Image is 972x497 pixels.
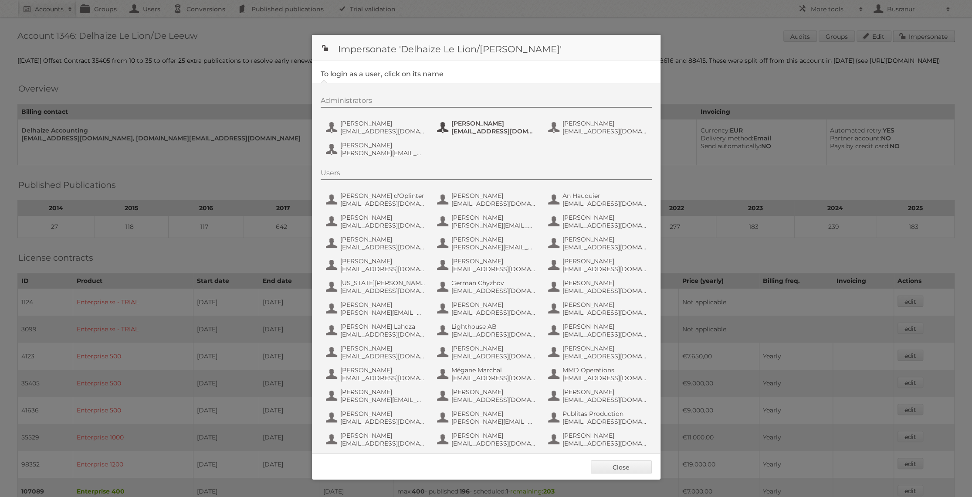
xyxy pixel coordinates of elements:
[340,410,425,418] span: [PERSON_NAME]
[562,279,647,287] span: [PERSON_NAME]
[562,309,647,317] span: [EMAIL_ADDRESS][DOMAIN_NAME]
[436,322,538,339] button: Lighthouse AB [EMAIL_ADDRESS][DOMAIN_NAME]
[451,388,536,396] span: [PERSON_NAME]
[451,396,536,404] span: [EMAIL_ADDRESS][DOMAIN_NAME]
[436,387,538,405] button: [PERSON_NAME] [EMAIL_ADDRESS][DOMAIN_NAME]
[340,323,425,330] span: [PERSON_NAME] Lahoza
[451,200,536,208] span: [EMAIL_ADDRESS][DOMAIN_NAME]
[340,214,425,221] span: [PERSON_NAME]
[451,221,536,229] span: [PERSON_NAME][EMAIL_ADDRESS][DOMAIN_NAME]
[340,192,425,200] span: [PERSON_NAME] d'Oplinter
[562,344,647,352] span: [PERSON_NAME]
[436,409,538,426] button: [PERSON_NAME] [PERSON_NAME][EMAIL_ADDRESS][DOMAIN_NAME]
[562,243,647,251] span: [EMAIL_ADDRESS][DOMAIN_NAME]
[340,330,425,338] span: [EMAIL_ADDRESS][DOMAIN_NAME]
[451,439,536,447] span: [EMAIL_ADDRESS][DOMAIN_NAME]
[340,432,425,439] span: [PERSON_NAME]
[436,213,538,230] button: [PERSON_NAME] [PERSON_NAME][EMAIL_ADDRESS][DOMAIN_NAME]
[451,127,536,135] span: [EMAIL_ADDRESS][DOMAIN_NAME]
[340,221,425,229] span: [EMAIL_ADDRESS][DOMAIN_NAME]
[547,256,650,274] button: [PERSON_NAME] [EMAIL_ADDRESS][DOMAIN_NAME]
[325,409,427,426] button: [PERSON_NAME] [EMAIL_ADDRESS][DOMAIN_NAME]
[562,432,647,439] span: [PERSON_NAME]
[451,432,536,439] span: [PERSON_NAME]
[436,278,538,296] button: German Chyzhov [EMAIL_ADDRESS][DOMAIN_NAME]
[547,278,650,296] button: [PERSON_NAME] [EMAIL_ADDRESS][DOMAIN_NAME]
[562,330,647,338] span: [EMAIL_ADDRESS][DOMAIN_NAME]
[325,300,427,317] button: [PERSON_NAME] [PERSON_NAME][EMAIL_ADDRESS][DOMAIN_NAME]
[451,323,536,330] span: Lighthouse AB
[562,352,647,360] span: [EMAIL_ADDRESS][DOMAIN_NAME]
[340,265,425,273] span: [EMAIL_ADDRESS][DOMAIN_NAME]
[436,235,538,252] button: [PERSON_NAME] [PERSON_NAME][EMAIL_ADDRESS][DOMAIN_NAME]
[321,169,652,180] div: Users
[451,366,536,374] span: Mégane Marchal
[547,344,650,361] button: [PERSON_NAME] [EMAIL_ADDRESS][DOMAIN_NAME]
[325,322,427,339] button: [PERSON_NAME] Lahoza [EMAIL_ADDRESS][DOMAIN_NAME]
[451,235,536,243] span: [PERSON_NAME]
[562,221,647,229] span: [EMAIL_ADDRESS][DOMAIN_NAME]
[451,243,536,251] span: [PERSON_NAME][EMAIL_ADDRESS][DOMAIN_NAME]
[562,366,647,374] span: MMD Operations
[451,119,536,127] span: [PERSON_NAME]
[562,323,647,330] span: [PERSON_NAME]
[325,453,427,470] button: [PERSON_NAME] Bempt [PERSON_NAME][EMAIL_ADDRESS][DOMAIN_NAME]
[340,287,425,295] span: [EMAIL_ADDRESS][DOMAIN_NAME]
[436,344,538,361] button: [PERSON_NAME] [EMAIL_ADDRESS][DOMAIN_NAME]
[562,374,647,382] span: [EMAIL_ADDRESS][DOMAIN_NAME]
[562,192,647,200] span: An Hauquier
[562,127,647,135] span: [EMAIL_ADDRESS][DOMAIN_NAME]
[340,309,425,317] span: [PERSON_NAME][EMAIL_ADDRESS][DOMAIN_NAME]
[451,192,536,200] span: [PERSON_NAME]
[547,365,650,383] button: MMD Operations [EMAIL_ADDRESS][DOMAIN_NAME]
[451,279,536,287] span: German Chyzhov
[340,352,425,360] span: [EMAIL_ADDRESS][DOMAIN_NAME]
[340,396,425,404] span: [PERSON_NAME][EMAIL_ADDRESS][DOMAIN_NAME]
[547,213,650,230] button: [PERSON_NAME] [EMAIL_ADDRESS][DOMAIN_NAME]
[451,374,536,382] span: [EMAIL_ADDRESS][DOMAIN_NAME]
[436,300,538,317] button: [PERSON_NAME] [EMAIL_ADDRESS][DOMAIN_NAME]
[562,388,647,396] span: [PERSON_NAME]
[547,453,650,470] button: [PERSON_NAME] [EMAIL_ADDRESS][DOMAIN_NAME]
[451,418,536,426] span: [PERSON_NAME][EMAIL_ADDRESS][DOMAIN_NAME]
[562,235,647,243] span: [PERSON_NAME]
[451,214,536,221] span: [PERSON_NAME]
[451,301,536,309] span: [PERSON_NAME]
[547,409,650,426] button: Publitas Production [EMAIL_ADDRESS][DOMAIN_NAME]
[340,439,425,447] span: [EMAIL_ADDRESS][DOMAIN_NAME]
[340,127,425,135] span: [EMAIL_ADDRESS][DOMAIN_NAME]
[547,191,650,208] button: An Hauquier [EMAIL_ADDRESS][DOMAIN_NAME]
[591,460,652,473] a: Close
[451,257,536,265] span: [PERSON_NAME]
[325,213,427,230] button: [PERSON_NAME] [EMAIL_ADDRESS][DOMAIN_NAME]
[325,119,427,136] button: [PERSON_NAME] [EMAIL_ADDRESS][DOMAIN_NAME]
[562,119,647,127] span: [PERSON_NAME]
[321,70,444,78] legend: To login as a user, click on its name
[451,352,536,360] span: [EMAIL_ADDRESS][DOMAIN_NAME]
[562,265,647,273] span: [EMAIL_ADDRESS][DOMAIN_NAME]
[325,365,427,383] button: [PERSON_NAME] [EMAIL_ADDRESS][DOMAIN_NAME]
[562,257,647,265] span: [PERSON_NAME]
[562,301,647,309] span: [PERSON_NAME]
[436,191,538,208] button: [PERSON_NAME] [EMAIL_ADDRESS][DOMAIN_NAME]
[325,344,427,361] button: [PERSON_NAME] [EMAIL_ADDRESS][DOMAIN_NAME]
[547,387,650,405] button: [PERSON_NAME] [EMAIL_ADDRESS][DOMAIN_NAME]
[547,235,650,252] button: [PERSON_NAME] [EMAIL_ADDRESS][DOMAIN_NAME]
[340,257,425,265] span: [PERSON_NAME]
[451,410,536,418] span: [PERSON_NAME]
[562,410,647,418] span: Publitas Production
[451,330,536,338] span: [EMAIL_ADDRESS][DOMAIN_NAME]
[325,387,427,405] button: [PERSON_NAME] [PERSON_NAME][EMAIL_ADDRESS][DOMAIN_NAME]
[340,141,425,149] span: [PERSON_NAME]
[340,344,425,352] span: [PERSON_NAME]
[340,279,425,287] span: [US_STATE][PERSON_NAME]
[436,119,538,136] button: [PERSON_NAME] [EMAIL_ADDRESS][DOMAIN_NAME]
[325,278,427,296] button: [US_STATE][PERSON_NAME] [EMAIL_ADDRESS][DOMAIN_NAME]
[562,439,647,447] span: [EMAIL_ADDRESS][DOMAIN_NAME]
[325,431,427,448] button: [PERSON_NAME] [EMAIL_ADDRESS][DOMAIN_NAME]
[325,256,427,274] button: [PERSON_NAME] [EMAIL_ADDRESS][DOMAIN_NAME]
[321,96,652,108] div: Administrators
[451,287,536,295] span: [EMAIL_ADDRESS][DOMAIN_NAME]
[340,200,425,208] span: [EMAIL_ADDRESS][DOMAIN_NAME]
[340,366,425,374] span: [PERSON_NAME]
